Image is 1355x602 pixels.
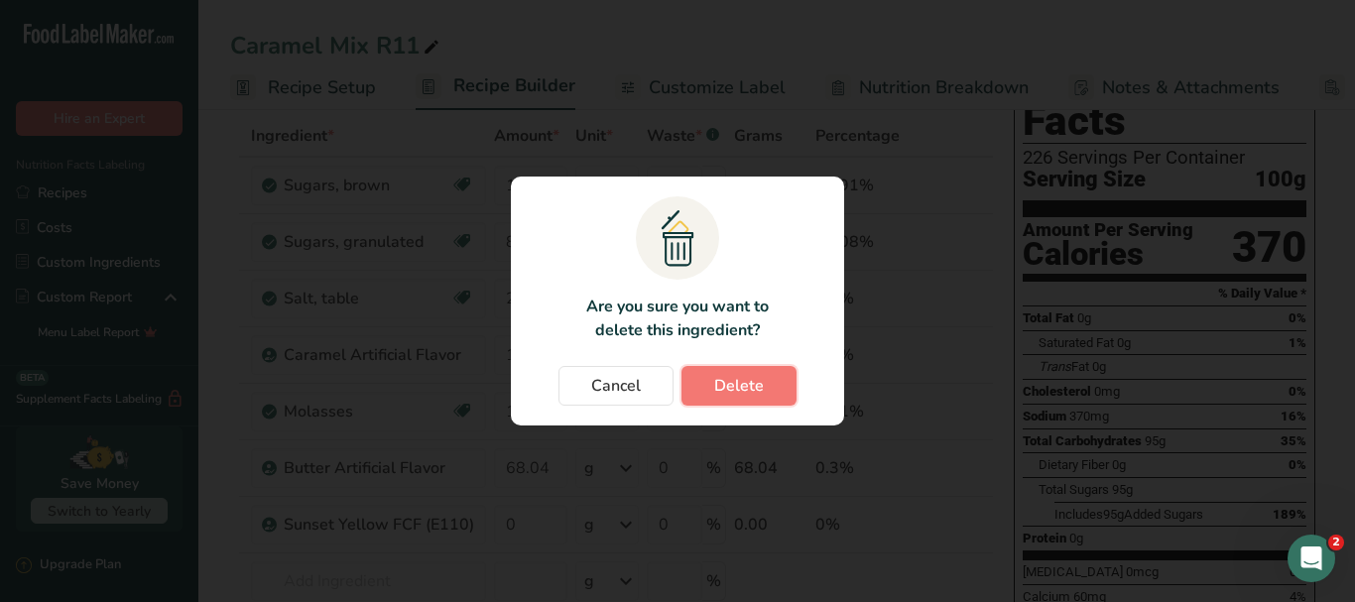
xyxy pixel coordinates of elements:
[1288,535,1335,582] iframe: Intercom live chat
[1328,535,1344,550] span: 2
[591,374,641,398] span: Cancel
[714,374,764,398] span: Delete
[558,366,674,406] button: Cancel
[681,366,797,406] button: Delete
[574,295,780,342] p: Are you sure you want to delete this ingredient?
